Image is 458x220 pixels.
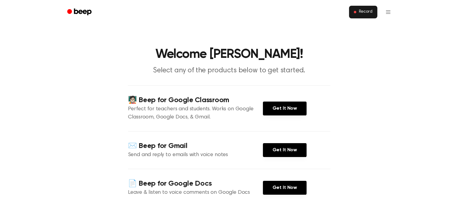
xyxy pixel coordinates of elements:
[128,189,263,197] p: Leave & listen to voice comments on Google Docs
[128,95,263,105] h4: 🧑🏻‍🏫 Beep for Google Classroom
[381,5,395,19] button: Open menu
[263,181,307,195] a: Get It Now
[128,179,263,189] h4: 📄 Beep for Google Docs
[128,105,263,121] p: Perfect for teachers and students. Works on Google Classroom, Google Docs, & Gmail.
[63,6,97,18] a: Beep
[263,143,307,157] a: Get It Now
[349,6,377,18] button: Record
[263,102,307,115] a: Get It Now
[128,151,263,159] p: Send and reply to emails with voice notes
[114,66,345,76] p: Select any of the products below to get started.
[128,141,263,151] h4: ✉️ Beep for Gmail
[359,9,372,15] span: Record
[75,48,383,61] h1: Welcome [PERSON_NAME]!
